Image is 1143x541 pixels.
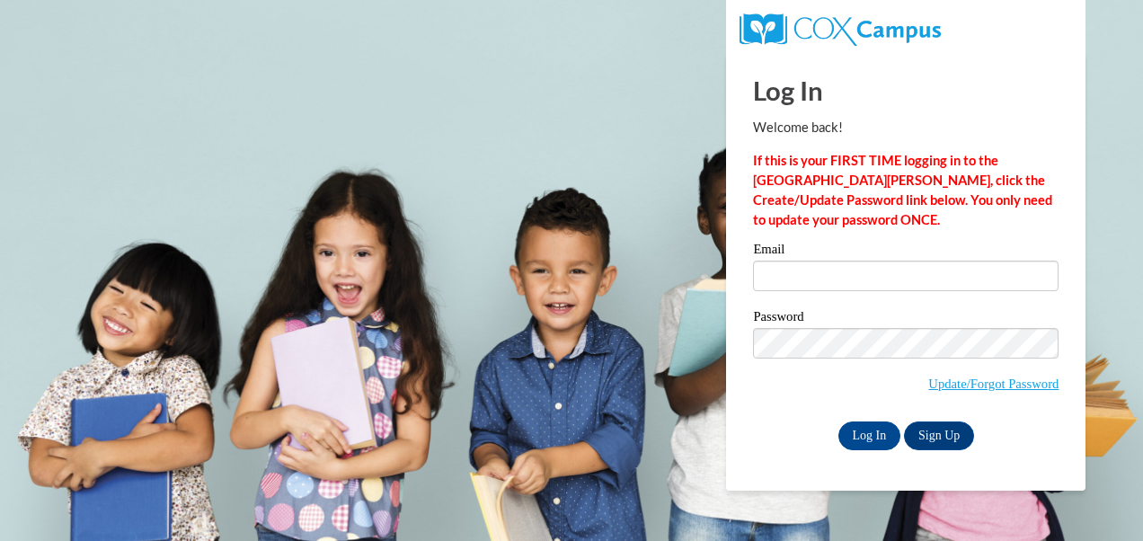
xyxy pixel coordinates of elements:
[740,21,940,36] a: COX Campus
[838,421,901,450] input: Log In
[753,310,1059,328] label: Password
[928,377,1059,391] a: Update/Forgot Password
[753,118,1059,137] p: Welcome back!
[740,13,940,46] img: COX Campus
[753,243,1059,261] label: Email
[753,153,1052,227] strong: If this is your FIRST TIME logging in to the [GEOGRAPHIC_DATA][PERSON_NAME], click the Create/Upd...
[904,421,974,450] a: Sign Up
[753,72,1059,109] h1: Log In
